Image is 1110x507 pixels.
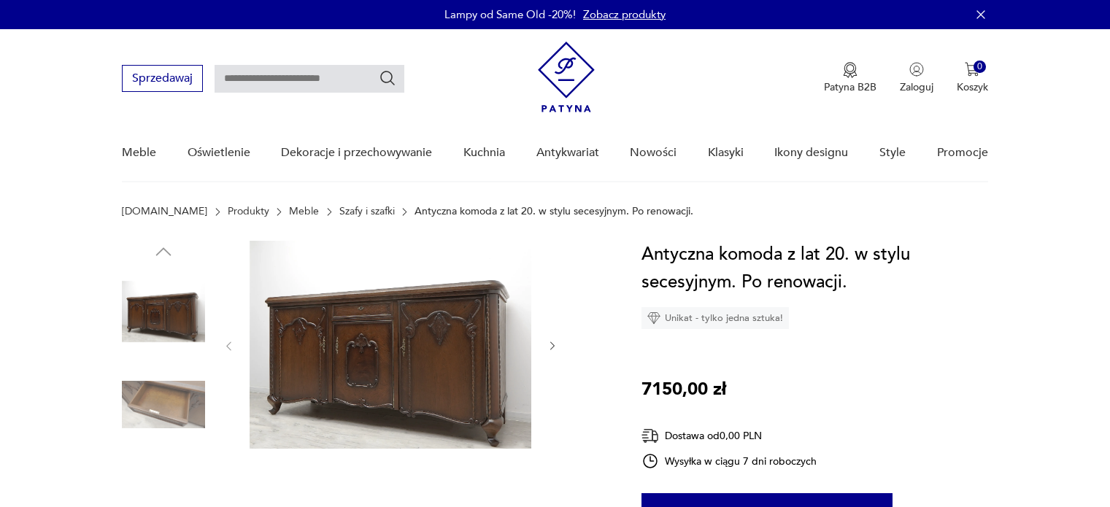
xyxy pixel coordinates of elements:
a: Szafy i szafki [339,206,395,217]
img: Zdjęcie produktu Antyczna komoda z lat 20. w stylu secesyjnym. Po renowacji. [122,270,205,353]
h1: Antyczna komoda z lat 20. w stylu secesyjnym. Po renowacji. [641,241,988,296]
button: Patyna B2B [824,62,876,94]
div: Wysyłka w ciągu 7 dni roboczych [641,452,817,470]
a: Ikona medaluPatyna B2B [824,62,876,94]
div: Dostawa od 0,00 PLN [641,427,817,445]
a: Zobacz produkty [583,7,666,22]
button: Szukaj [379,69,396,87]
a: Style [879,125,906,181]
img: Ikona dostawy [641,427,659,445]
img: Zdjęcie produktu Antyczna komoda z lat 20. w stylu secesyjnym. Po renowacji. [250,241,531,449]
a: Meble [289,206,319,217]
a: Kuchnia [463,125,505,181]
a: Nowości [630,125,677,181]
img: Ikona medalu [843,62,857,78]
a: Produkty [228,206,269,217]
a: Ikony designu [774,125,848,181]
a: Klasyki [708,125,744,181]
a: Antykwariat [536,125,599,181]
a: Dekoracje i przechowywanie [281,125,432,181]
p: Koszyk [957,80,988,94]
p: Zaloguj [900,80,933,94]
img: Patyna - sklep z meblami i dekoracjami vintage [538,42,595,112]
button: Zaloguj [900,62,933,94]
p: Antyczna komoda z lat 20. w stylu secesyjnym. Po renowacji. [415,206,693,217]
a: Sprzedawaj [122,74,203,85]
a: Meble [122,125,156,181]
a: Promocje [937,125,988,181]
div: 0 [974,61,986,73]
p: Lampy od Same Old -20%! [444,7,576,22]
img: Ikona diamentu [647,311,660,325]
a: [DOMAIN_NAME] [122,206,207,217]
button: Sprzedawaj [122,65,203,92]
a: Oświetlenie [188,125,250,181]
img: Ikona koszyka [965,62,979,77]
div: Unikat - tylko jedna sztuka! [641,307,789,329]
p: Patyna B2B [824,80,876,94]
img: Ikonka użytkownika [909,62,924,77]
p: 7150,00 zł [641,376,726,403]
button: 0Koszyk [957,62,988,94]
img: Zdjęcie produktu Antyczna komoda z lat 20. w stylu secesyjnym. Po renowacji. [122,363,205,446]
